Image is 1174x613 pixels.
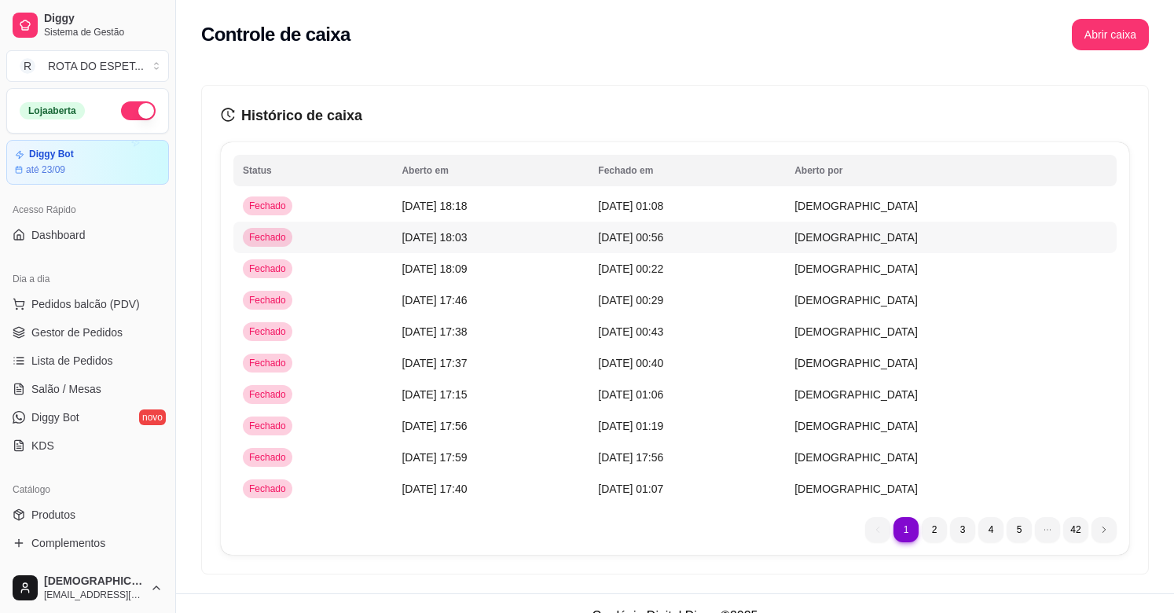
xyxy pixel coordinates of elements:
a: DiggySistema de Gestão [6,6,169,44]
span: [DEMOGRAPHIC_DATA] [794,451,918,464]
span: [DEMOGRAPHIC_DATA] [794,420,918,432]
button: [DEMOGRAPHIC_DATA][EMAIL_ADDRESS][DOMAIN_NAME] [6,569,169,607]
span: [DATE] 01:08 [598,200,663,212]
a: Salão / Mesas [6,376,169,402]
span: Salão / Mesas [31,381,101,397]
span: [DATE] 00:43 [598,325,663,338]
span: [EMAIL_ADDRESS][DOMAIN_NAME] [44,589,144,601]
span: Fechado [246,420,289,432]
th: Aberto em [392,155,589,186]
span: KDS [31,438,54,453]
div: Loja aberta [20,102,85,119]
span: [DATE] 17:46 [402,294,467,306]
a: Lista de Pedidos [6,348,169,373]
span: Complementos [31,535,105,551]
span: Fechado [246,231,289,244]
span: [DEMOGRAPHIC_DATA] [794,231,918,244]
span: [DATE] 00:40 [598,357,663,369]
span: [DATE] 18:03 [402,231,467,244]
a: Complementos [6,530,169,556]
span: Produtos [31,507,75,523]
li: pagination item 1 active [893,517,919,542]
li: next page button [1091,517,1117,542]
div: Dia a dia [6,266,169,292]
span: [DATE] 17:40 [402,483,467,495]
li: dots element [1035,517,1060,542]
span: [DATE] 17:15 [402,388,467,401]
li: pagination item 42 [1063,517,1088,542]
span: [DEMOGRAPHIC_DATA] [794,483,918,495]
span: Dashboard [31,227,86,243]
span: Sistema de Gestão [44,26,163,39]
li: pagination item 3 [950,517,975,542]
button: Alterar Status [121,101,156,120]
span: [DATE] 17:56 [598,451,663,464]
a: KDS [6,433,169,458]
article: até 23/09 [26,163,65,176]
span: [DATE] 17:59 [402,451,467,464]
li: pagination item 2 [922,517,947,542]
span: Pedidos balcão (PDV) [31,296,140,312]
span: [DEMOGRAPHIC_DATA] [794,262,918,275]
a: Diggy Botnovo [6,405,169,430]
span: Fechado [246,262,289,275]
div: Catálogo [6,477,169,502]
article: Diggy Bot [29,149,74,160]
span: Fechado [246,294,289,306]
span: Diggy [44,12,163,26]
span: Lista de Pedidos [31,353,113,369]
span: Fechado [246,357,289,369]
h3: Histórico de caixa [221,105,1129,127]
span: [DATE] 00:56 [598,231,663,244]
span: Fechado [246,451,289,464]
span: history [221,108,235,122]
span: [DATE] 01:06 [598,388,663,401]
span: [DATE] 17:38 [402,325,467,338]
span: [DEMOGRAPHIC_DATA] [794,200,918,212]
span: [DATE] 17:56 [402,420,467,432]
li: pagination item 4 [978,517,1003,542]
button: Pedidos balcão (PDV) [6,292,169,317]
th: Aberto por [785,155,1117,186]
span: [DATE] 00:29 [598,294,663,306]
a: Produtos [6,502,169,527]
th: Fechado em [589,155,785,186]
a: Diggy Botaté 23/09 [6,140,169,185]
span: [DEMOGRAPHIC_DATA] [44,574,144,589]
div: ROTA DO ESPET ... [48,58,144,74]
span: Fechado [246,325,289,338]
span: Diggy Bot [31,409,79,425]
h2: Controle de caixa [201,22,350,47]
span: [DATE] 17:37 [402,357,467,369]
a: Dashboard [6,222,169,248]
span: [DATE] 18:18 [402,200,467,212]
span: [DEMOGRAPHIC_DATA] [794,388,918,401]
span: [DEMOGRAPHIC_DATA] [794,325,918,338]
span: [DATE] 00:22 [598,262,663,275]
div: Acesso Rápido [6,197,169,222]
span: Fechado [246,483,289,495]
span: Fechado [246,200,289,212]
span: [DEMOGRAPHIC_DATA] [794,357,918,369]
span: [DEMOGRAPHIC_DATA] [794,294,918,306]
th: Status [233,155,392,186]
span: [DATE] 18:09 [402,262,467,275]
button: Select a team [6,50,169,82]
a: Gestor de Pedidos [6,320,169,345]
span: Fechado [246,388,289,401]
span: [DATE] 01:07 [598,483,663,495]
span: [DATE] 01:19 [598,420,663,432]
nav: pagination navigation [857,509,1124,550]
span: Gestor de Pedidos [31,325,123,340]
button: Abrir caixa [1072,19,1149,50]
li: pagination item 5 [1007,517,1032,542]
span: R [20,58,35,74]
